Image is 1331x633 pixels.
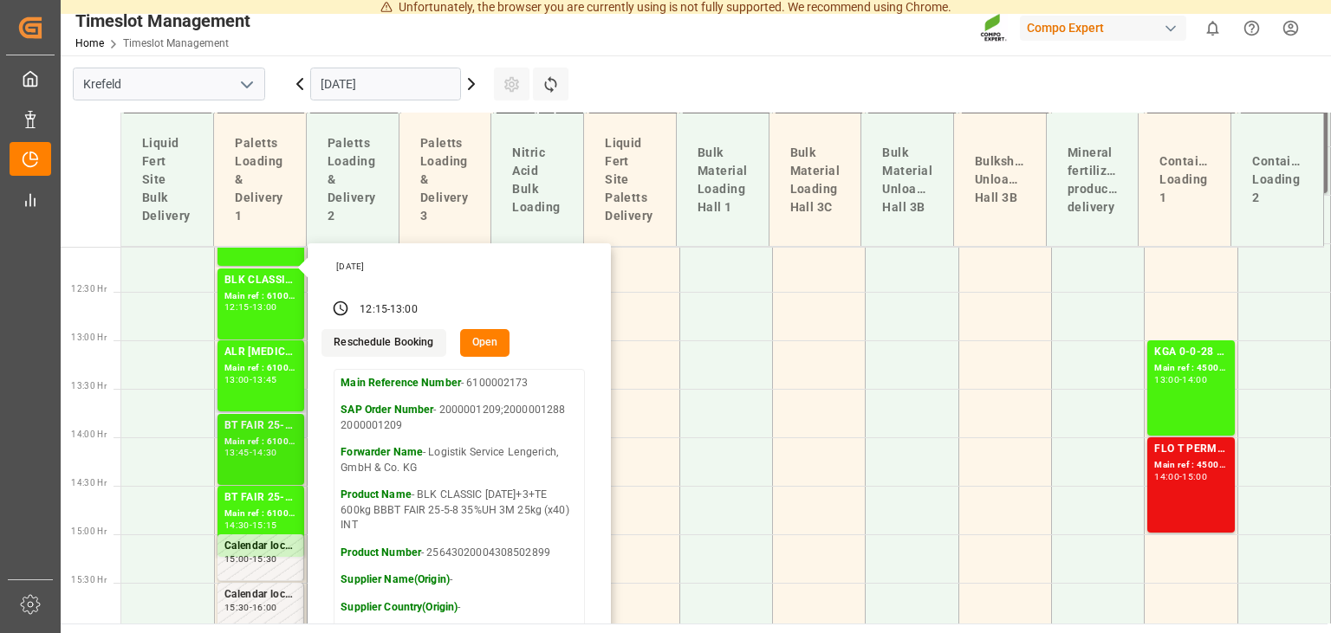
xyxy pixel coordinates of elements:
div: - [250,376,252,384]
div: 13:00 [390,302,418,318]
div: Main ref : 6100002165, 2000000743 [224,361,297,376]
div: 13:45 [252,376,277,384]
span: 15:30 Hr [71,575,107,585]
div: Calendar locked during this period. [224,586,296,604]
p: - [341,572,578,588]
div: 15:30 [252,555,277,563]
div: - [387,302,390,318]
span: 12:30 Hr [71,284,107,294]
input: DD.MM.YYYY [310,68,461,100]
p: - [341,600,578,616]
div: Paletts Loading & Delivery 2 [321,127,385,232]
strong: Product Number [341,546,421,559]
div: 15:15 [252,521,277,529]
button: show 0 new notifications [1193,9,1232,48]
div: Bulk Material Loading Hall 3C [783,137,847,223]
div: - [1179,473,1182,481]
div: Container Loading 1 [1152,145,1217,214]
div: - [250,303,252,311]
div: BLK CLASSIC [DATE]+3+TE 600kg BBBT FAIR 25-5-8 35%UH 3M 25kg (x40) INT [224,272,297,289]
div: Main ref : 4500001007, 2000001046 [1154,458,1227,473]
button: Help Center [1232,9,1271,48]
div: 15:00 [224,555,250,563]
div: Mineral fertilizer production delivery [1061,137,1125,223]
div: 12:15 [224,303,250,311]
div: Bulk Material Unloading Hall 3B [875,137,939,223]
div: - [250,555,252,563]
div: Timeslot Management [75,8,250,34]
div: KGA 0-0-28 25kg (x40) INT [1154,344,1227,361]
div: 14:00 [1154,473,1179,481]
span: 14:00 Hr [71,430,107,439]
div: 13:00 [224,376,250,384]
div: Liquid Fert Site Paletts Delivery [598,127,662,232]
div: Main ref : 6100002174, 2000000899 [224,435,297,449]
strong: Supplier Name(Origin) [341,573,450,585]
div: Main ref : 6100002206, 2000000333 [224,507,297,521]
div: - [1179,376,1182,384]
div: 13:45 [224,449,250,456]
strong: Main Reference Number [341,377,461,389]
span: 13:00 Hr [71,333,107,342]
div: Paletts Loading & Delivery 3 [413,127,477,232]
strong: Forwarder Name [341,446,423,458]
div: Bulkship Unloading Hall 3B [968,145,1032,214]
button: Open [460,329,510,357]
div: 16:00 [252,604,277,611]
a: Home [75,37,104,49]
div: Compo Expert [1020,16,1186,41]
div: BT FAIR 25-5-8 35%UH 3M 25kg (x40) INT [224,489,297,507]
div: Main ref : 4500001006, 2000001046 [1154,361,1227,376]
div: Paletts Loading & Delivery 1 [228,127,292,232]
p: - 6100002173 [341,376,578,391]
div: 14:00 [1182,376,1207,384]
div: Main ref : 6100002173, 2000001209;2000001288 2000001209 [224,289,297,304]
div: 13:00 [252,303,277,311]
div: 15:00 [1182,473,1207,481]
input: Type to search/select [73,68,265,100]
div: Nitric Acid Bulk Loading [505,137,569,223]
button: Reschedule Booking [321,329,445,357]
div: - [250,449,252,456]
div: 12:15 [360,302,387,318]
span: 15:00 Hr [71,526,107,536]
div: - [250,604,252,611]
div: FLO T PERM [DATE] 25kg (x42) INT [1154,441,1227,458]
p: - 2000001209;2000001288 2000001209 [341,403,578,433]
div: [DATE] [330,261,592,273]
div: Calendar locked during this period. [224,538,296,555]
p: - Logistik Service Lengerich, GmbH & Co. KG [341,445,578,475]
img: Screenshot%202023-09-29%20at%2010.02.21.png_1712312052.png [980,13,1008,43]
p: - BLK CLASSIC [DATE]+3+TE 600kg BBBT FAIR 25-5-8 35%UH 3M 25kg (x40) INT [341,488,578,533]
button: Compo Expert [1020,11,1193,44]
div: Liquid Fert Site Bulk Delivery [135,127,199,232]
div: BT FAIR 25-5-8 35%UH 3M 25kg (x40) INTFET 6-0-12 KR 25kgx40 DE,AT,[GEOGRAPHIC_DATA],ES,ITFLO T CL... [224,417,297,435]
strong: Supplier Country(Origin) [341,601,458,613]
div: - [250,521,252,529]
div: 13:00 [1154,376,1179,384]
div: 14:30 [252,449,277,456]
span: 13:30 Hr [71,381,107,391]
p: - 25643020004308502899 [341,546,578,561]
strong: SAP Order Number [341,404,433,416]
span: 14:30 Hr [71,478,107,488]
div: 15:30 [224,604,250,611]
div: Container Loading 2 [1245,145,1309,214]
button: open menu [233,71,259,98]
div: 14:30 [224,521,250,529]
div: ALR [MEDICAL_DATA] 5-2-5 25kg (x40) FRBT FAIR 25-5-8 35%UH 3M 25kg (x40) INT [224,344,297,361]
strong: Product Name [341,488,412,501]
div: Bulk Material Loading Hall 1 [691,137,755,223]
